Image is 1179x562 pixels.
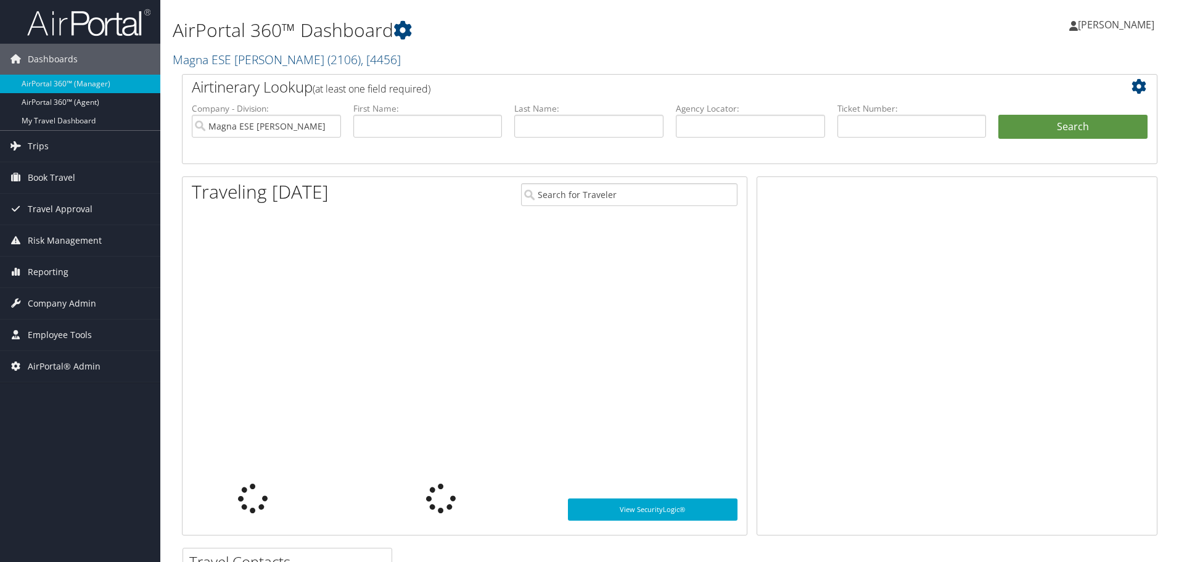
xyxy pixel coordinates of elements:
[27,8,150,37] img: airportal-logo.png
[568,498,737,521] a: View SecurityLogic®
[28,131,49,162] span: Trips
[192,76,1066,97] h2: Airtinerary Lookup
[353,102,503,115] label: First Name:
[998,115,1148,139] button: Search
[28,194,92,225] span: Travel Approval
[361,51,401,68] span: , [ 4456 ]
[192,102,341,115] label: Company - Division:
[28,351,101,382] span: AirPortal® Admin
[327,51,361,68] span: ( 2106 )
[1078,18,1154,31] span: [PERSON_NAME]
[28,320,92,350] span: Employee Tools
[192,179,329,205] h1: Traveling [DATE]
[28,225,102,256] span: Risk Management
[313,82,430,96] span: (at least one field required)
[28,162,75,193] span: Book Travel
[173,17,836,43] h1: AirPortal 360™ Dashboard
[28,257,68,287] span: Reporting
[173,51,401,68] a: Magna ESE [PERSON_NAME]
[521,183,737,206] input: Search for Traveler
[514,102,663,115] label: Last Name:
[28,44,78,75] span: Dashboards
[837,102,987,115] label: Ticket Number:
[1069,6,1167,43] a: [PERSON_NAME]
[28,288,96,319] span: Company Admin
[676,102,825,115] label: Agency Locator:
